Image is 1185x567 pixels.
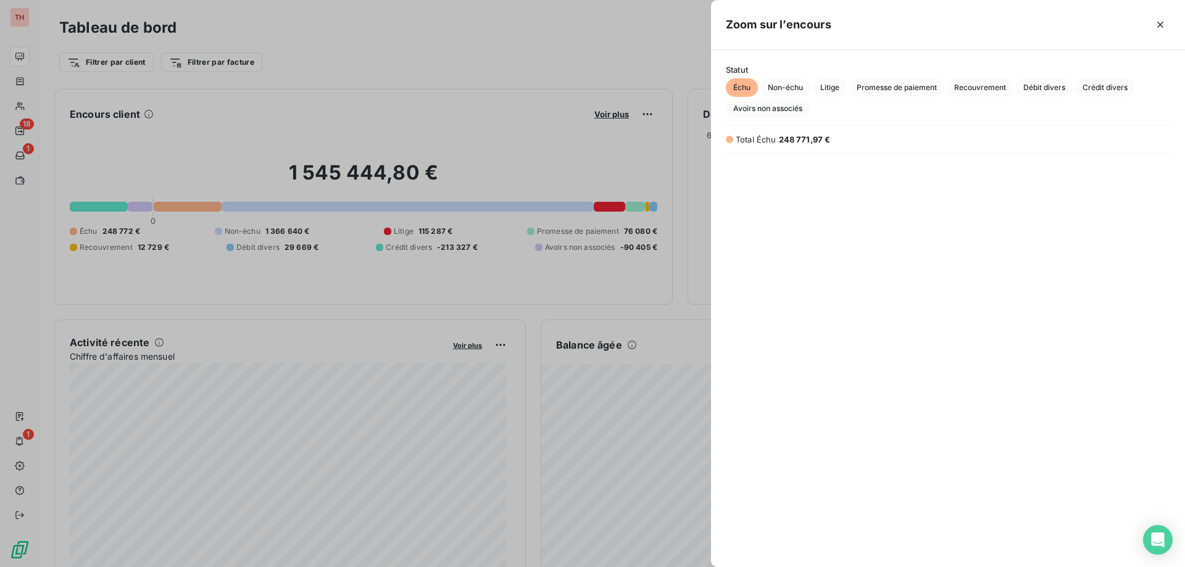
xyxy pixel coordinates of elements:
[726,65,1170,75] span: Statut
[1016,78,1073,97] button: Débit divers
[736,135,776,144] span: Total Échu
[849,78,944,97] button: Promesse de paiement
[1075,78,1135,97] button: Crédit divers
[813,78,847,97] button: Litige
[947,78,1013,97] button: Recouvrement
[726,99,810,118] button: Avoirs non associés
[760,78,810,97] button: Non-échu
[1143,525,1173,555] div: Open Intercom Messenger
[711,161,1185,552] div: grid
[726,78,758,97] button: Échu
[726,16,831,33] h5: Zoom sur l’encours
[779,135,831,144] span: 248 771,97 €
